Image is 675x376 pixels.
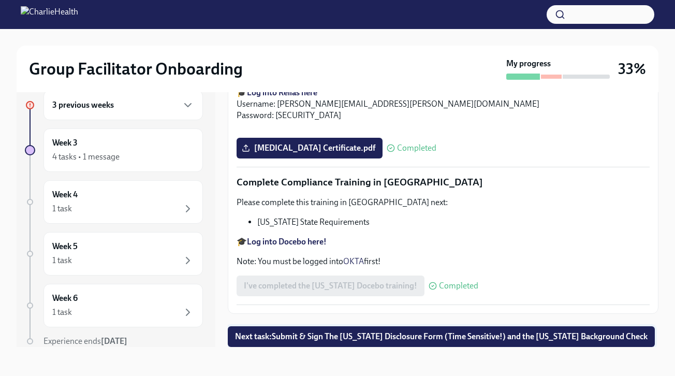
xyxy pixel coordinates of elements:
a: Week 51 task [25,232,203,276]
h6: Week 3 [52,137,78,149]
span: Next task : Submit & Sign The [US_STATE] Disclosure Form (Time Sensitive!) and the [US_STATE] Bac... [235,331,648,342]
a: Week 34 tasks • 1 message [25,128,203,172]
h6: Week 4 [52,189,78,200]
img: CharlieHealth [21,6,78,23]
div: 4 tasks • 1 message [52,151,120,163]
h2: Group Facilitator Onboarding [29,59,243,79]
h3: 33% [618,60,646,78]
div: 1 task [52,255,72,266]
h6: 3 previous weeks [52,99,114,111]
p: Note: You must be logged into first! [237,256,650,267]
h6: Week 5 [52,241,78,252]
h6: Week 6 [52,293,78,304]
a: Log into Docebo here! [247,237,327,247]
div: 3 previous weeks [43,90,203,120]
li: [US_STATE] State Requirements [257,216,650,228]
strong: My progress [506,58,551,69]
span: [MEDICAL_DATA] Certificate.pdf [244,143,375,153]
span: Completed [439,282,478,290]
p: 🎓 Username: [PERSON_NAME][EMAIL_ADDRESS][PERSON_NAME][DOMAIN_NAME] Password: [SECURITY_DATA] [237,87,650,121]
label: [MEDICAL_DATA] Certificate.pdf [237,138,383,158]
p: Complete Compliance Training in [GEOGRAPHIC_DATA] [237,176,650,189]
div: 1 task [52,203,72,214]
button: Next task:Submit & Sign The [US_STATE] Disclosure Form (Time Sensitive!) and the [US_STATE] Backg... [228,326,655,347]
a: Week 61 task [25,284,203,327]
strong: [DATE] [101,336,127,346]
p: Please complete this training in [GEOGRAPHIC_DATA] next: [237,197,650,208]
a: Log into Relias here [247,88,317,97]
a: Week 41 task [25,180,203,224]
p: 🎓 [237,236,650,248]
a: OKTA [343,256,364,266]
div: 1 task [52,307,72,318]
span: Experience ends [43,336,127,346]
span: Completed [397,144,436,152]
